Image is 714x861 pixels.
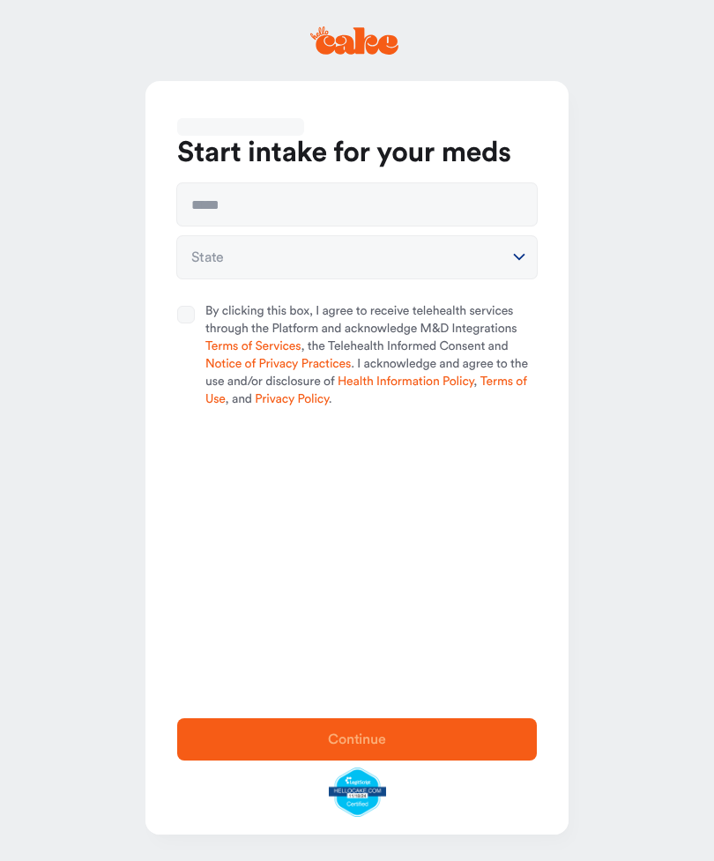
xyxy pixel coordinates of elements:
a: Terms of Use [205,375,527,405]
a: Privacy Policy [255,393,328,405]
button: By clicking this box, I agree to receive telehealth services through the Platform and acknowledge... [177,306,195,323]
a: Notice of Privacy Practices [205,358,351,370]
img: legit-script-certified.png [329,768,386,817]
a: Terms of Services [205,340,301,353]
a: Health Information Policy [338,375,473,388]
span: By clicking this box, I agree to receive telehealth services through the Platform and acknowledge... [205,303,537,409]
h1: Start intake for your meds [177,136,537,171]
button: Continue [177,718,537,761]
span: Continue [328,732,386,746]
